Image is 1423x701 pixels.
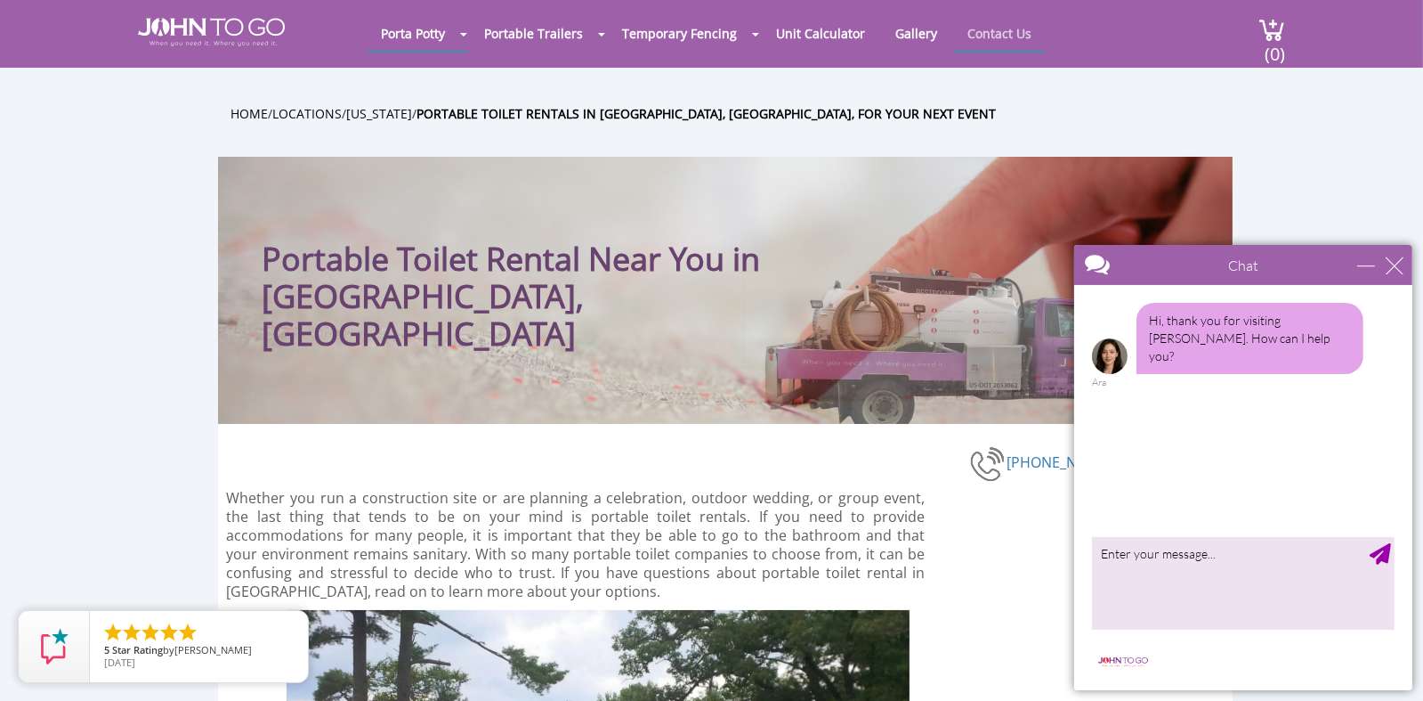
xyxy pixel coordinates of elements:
a: Contact Us [954,16,1045,51]
a: Gallery [882,16,950,51]
img: Truck [743,258,1224,424]
span: [DATE] [104,656,135,669]
a: Portable Toilet Rentals in [GEOGRAPHIC_DATA], [GEOGRAPHIC_DATA], for Your Next Event [417,105,997,122]
span: by [104,645,294,657]
img: cart a [1258,18,1285,42]
li:  [140,622,161,643]
span: 5 [104,643,109,656]
img: phone-number [970,444,1007,484]
span: [PERSON_NAME] [174,643,252,656]
li:  [177,622,198,643]
img: JOHN to go [138,18,285,46]
h1: Portable Toilet Rental Near You in [GEOGRAPHIC_DATA], [GEOGRAPHIC_DATA] [263,192,837,353]
li:  [102,622,124,643]
li:  [158,622,180,643]
img: Review Rating [36,629,72,664]
a: Locations [273,105,343,122]
a: [PHONE_NUMBER] [1007,452,1131,472]
a: Portable Trailers [471,16,596,51]
span: Star Rating [112,643,163,656]
p: Whether you run a construction site or are planning a celebration, outdoor wedding, or group even... [227,489,926,601]
a: Home [231,105,269,122]
ul: / / / [231,103,1246,124]
a: Porta Potty [368,16,458,51]
a: [US_STATE] [347,105,413,122]
li:  [121,622,142,643]
iframe: Live Chat Box [1063,234,1423,701]
a: Temporary Fencing [609,16,750,51]
span: (0) [1264,28,1285,66]
a: Unit Calculator [763,16,878,51]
